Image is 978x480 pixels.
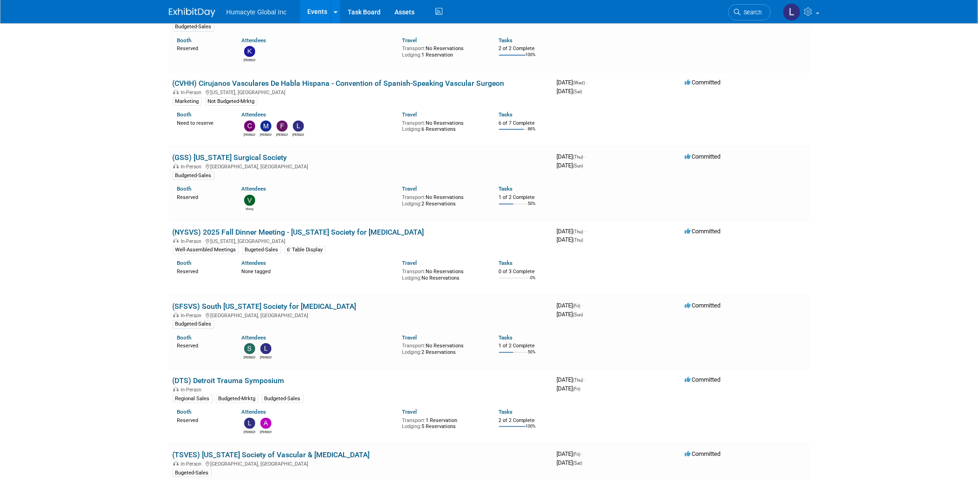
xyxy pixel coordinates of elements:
img: In-Person Event [173,461,179,466]
span: (Thu) [573,229,583,234]
img: In-Person Event [173,90,179,94]
span: [DATE] [557,88,583,95]
span: Humacyte Global Inc [227,8,287,16]
span: [DATE] [557,302,583,309]
img: Vinny Mazzurco [244,195,255,206]
span: Transport: [402,194,426,200]
div: Bugeted-Sales [173,469,212,477]
a: Booth [177,409,192,415]
div: Budgeted-Sales [173,172,214,180]
img: Linda Hamilton [260,343,272,354]
div: [GEOGRAPHIC_DATA], [GEOGRAPHIC_DATA] [173,162,550,170]
img: Fulton Velez [277,121,288,132]
span: Transport: [402,45,426,51]
span: [DATE] [557,228,586,235]
td: 0% [531,275,536,288]
img: In-Person Event [173,313,179,317]
a: Tasks [499,186,513,192]
a: Booth [177,334,192,341]
span: Committed [685,450,721,457]
span: - [585,376,586,383]
span: (Sun) [573,312,583,317]
span: (Sat) [573,461,583,466]
a: Tasks [499,409,513,415]
span: Committed [685,79,721,86]
div: Not Budgeted-Mrktg [205,97,258,106]
span: [DATE] [557,79,588,86]
div: [US_STATE], [GEOGRAPHIC_DATA] [173,88,550,96]
div: Budgeted-Sales [173,320,214,328]
div: Vinny Mazzurco [244,206,255,211]
span: (Thu) [573,378,583,383]
a: Travel [402,260,417,266]
a: (GSS) [US_STATE] Surgical Society [173,153,287,162]
a: Search [728,4,771,20]
div: Anthony Mattair [260,429,272,435]
div: 1 of 2 Complete [499,194,550,201]
div: No Reservations 2 Reservations [402,192,485,207]
div: Linda Hamilton [244,429,255,435]
a: Attendees [241,409,266,415]
a: Travel [402,409,417,415]
div: Budgeted-Mrktg [216,395,259,403]
div: No Reservations 6 Reservations [402,118,485,133]
img: Sophia Bou-Ghannam [244,343,255,354]
a: Booth [177,37,192,44]
span: Transport: [402,343,426,349]
span: (Sun) [573,163,583,168]
div: Reserved [177,341,228,349]
div: No Reservations 2 Reservations [402,341,485,355]
div: No Reservations 1 Reservation [402,44,485,58]
div: 0 of 3 Complete [499,269,550,275]
img: Linda Hamilton [293,121,304,132]
div: 2 of 2 Complete [499,417,550,424]
div: No Reservations No Reservations [402,267,485,281]
td: 50% [528,350,536,362]
a: Attendees [241,37,266,44]
span: In-Person [181,387,205,393]
span: - [585,153,586,160]
span: [DATE] [557,236,583,243]
span: [DATE] [557,311,583,318]
div: Bugeted-Sales [242,246,281,254]
div: Linda Hamilton [260,354,272,360]
span: (Fri) [573,386,581,391]
img: Linda Hamilton [244,418,255,429]
a: Tasks [499,260,513,266]
span: Lodging: [402,52,422,58]
span: In-Person [181,90,205,96]
span: (Fri) [573,303,581,308]
span: (Fri) [573,452,581,457]
span: Committed [685,302,721,309]
span: (Thu) [573,237,583,243]
td: 86% [528,127,536,139]
span: - [587,79,588,86]
span: Committed [685,228,721,235]
div: Budgeted-Sales [173,23,214,31]
div: Regional Sales [173,395,213,403]
span: Transport: [402,120,426,126]
a: Tasks [499,37,513,44]
span: Lodging: [402,126,422,132]
span: [DATE] [557,385,581,392]
div: Reserved [177,416,228,424]
a: (NYSVS) 2025 Fall Dinner Meeting - [US_STATE] Society for [MEDICAL_DATA] [173,228,424,237]
span: (Sat) [573,89,583,94]
img: ExhibitDay [169,8,215,17]
a: Tasks [499,111,513,118]
a: Travel [402,334,417,341]
div: Fulton Velez [276,132,288,137]
span: [DATE] [557,376,586,383]
div: Budgeted-Sales [262,395,304,403]
a: (CVHH) Cirujanos Vasculares De Habla Hispana - Convention of Spanish-Speaking Vascular Surgeon [173,79,505,88]
span: In-Person [181,238,205,244]
div: [US_STATE], [GEOGRAPHIC_DATA] [173,237,550,244]
span: (Wed) [573,80,585,85]
div: Sophia Bou-Ghannam [244,354,255,360]
span: Search [741,9,762,16]
img: Anthony Mattair [260,418,272,429]
div: Well-Assembled Meetings [173,246,239,254]
div: Reserved [177,192,228,201]
img: In-Person Event [173,387,179,391]
td: 100% [526,52,536,65]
